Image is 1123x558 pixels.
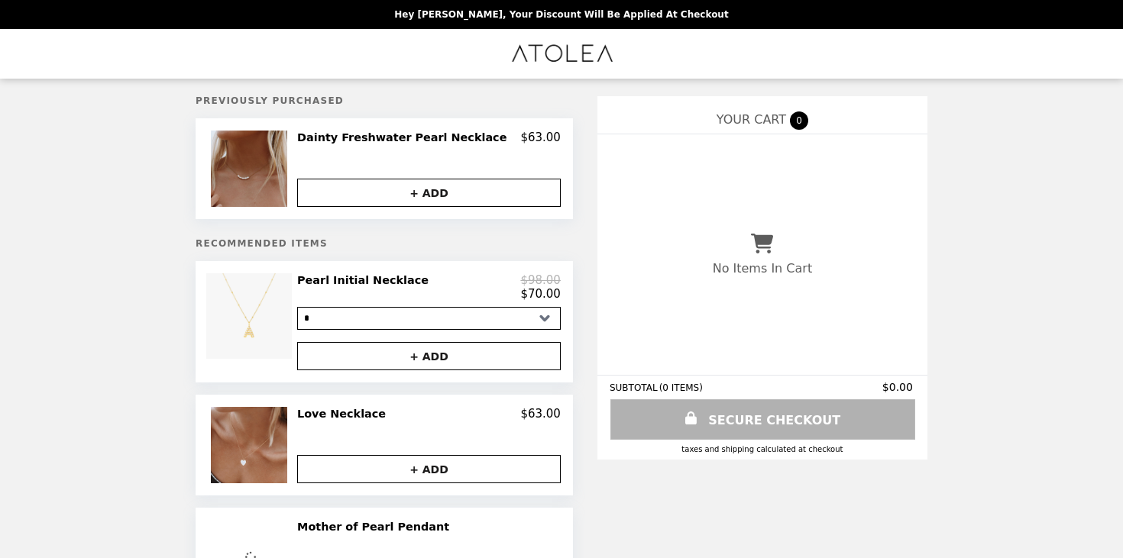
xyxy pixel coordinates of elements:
[610,445,915,453] div: Taxes and Shipping calculated at checkout
[520,407,561,421] p: $63.00
[196,95,573,106] h5: Previously Purchased
[211,131,291,207] img: Dainty Freshwater Pearl Necklace
[520,273,561,287] p: $98.00
[510,38,614,69] img: Brand Logo
[790,111,808,130] span: 0
[297,455,561,483] button: + ADD
[717,112,786,127] span: YOUR CART
[211,407,291,483] img: Love Necklace
[882,381,915,393] span: $0.00
[394,9,728,20] p: Hey [PERSON_NAME], your discount will be applied at checkout
[659,382,703,393] span: ( 0 ITEMS )
[713,261,812,276] p: No Items In Cart
[297,131,513,144] h2: Dainty Freshwater Pearl Necklace
[520,287,561,301] p: $70.00
[206,273,296,359] img: Pearl Initial Necklace
[297,273,435,287] h2: Pearl Initial Necklace
[297,342,561,370] button: + ADD
[297,179,561,207] button: + ADD
[297,307,561,330] select: Select a product variant
[196,238,573,249] h5: Recommended Items
[297,407,392,421] h2: Love Necklace
[610,382,659,393] span: SUBTOTAL
[297,520,455,534] h2: Mother of Pearl Pendant
[520,131,561,144] p: $63.00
